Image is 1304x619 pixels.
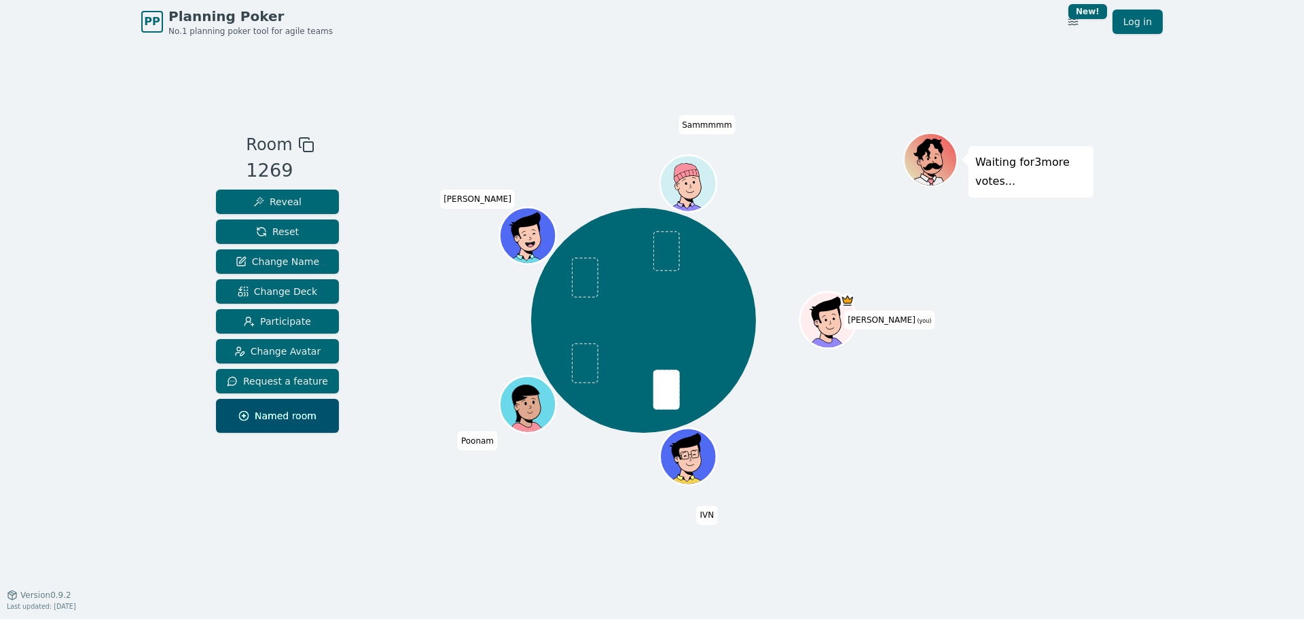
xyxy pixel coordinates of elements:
[253,195,302,209] span: Reveal
[216,249,339,274] button: Change Name
[20,590,71,601] span: Version 0.9.2
[916,318,932,324] span: (you)
[256,225,299,238] span: Reset
[216,309,339,334] button: Participate
[216,399,339,433] button: Named room
[440,190,515,209] span: Click to change your name
[678,116,735,135] span: Click to change your name
[238,409,316,423] span: Named room
[234,344,321,358] span: Change Avatar
[236,255,319,268] span: Change Name
[1061,10,1085,34] button: New!
[168,7,333,26] span: Planning Poker
[227,374,328,388] span: Request a feature
[1112,10,1163,34] a: Log in
[697,506,718,525] span: Click to change your name
[216,369,339,393] button: Request a feature
[216,219,339,244] button: Reset
[246,157,314,185] div: 1269
[238,285,317,298] span: Change Deck
[458,431,497,450] span: Click to change your name
[216,190,339,214] button: Reveal
[975,153,1087,191] p: Waiting for 3 more votes...
[216,339,339,364] button: Change Avatar
[840,294,854,308] span: James is the host
[7,603,76,610] span: Last updated: [DATE]
[801,294,854,347] button: Click to change your avatar
[244,315,311,328] span: Participate
[141,7,333,37] a: PPPlanning PokerNo.1 planning poker tool for agile teams
[844,311,935,330] span: Click to change your name
[168,26,333,37] span: No.1 planning poker tool for agile teams
[216,279,339,304] button: Change Deck
[246,132,292,157] span: Room
[1068,4,1107,19] div: New!
[144,14,160,30] span: PP
[7,590,71,601] button: Version0.9.2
